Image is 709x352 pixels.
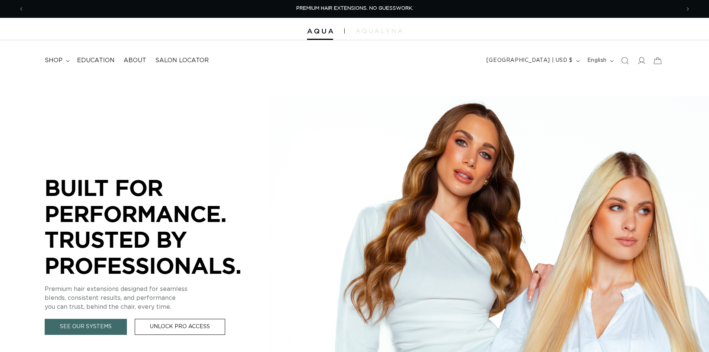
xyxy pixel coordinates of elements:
[77,57,115,64] span: Education
[45,285,268,311] p: Premium hair extensions designed for seamless blends, consistent results, and performance you can...
[45,175,268,278] p: BUILT FOR PERFORMANCE. TRUSTED BY PROFESSIONALS.
[486,57,573,64] span: [GEOGRAPHIC_DATA] | USD $
[73,52,119,69] a: Education
[587,57,607,64] span: English
[45,319,127,335] a: See Our Systems
[45,57,63,64] span: shop
[680,2,696,16] button: Next announcement
[617,53,633,69] summary: Search
[124,57,146,64] span: About
[296,6,413,11] span: PREMIUM HAIR EXTENSIONS. NO GUESSWORK.
[135,319,225,335] a: Unlock Pro Access
[307,29,333,34] img: Aqua Hair Extensions
[482,54,583,68] button: [GEOGRAPHIC_DATA] | USD $
[356,29,402,33] img: aqualyna.com
[155,57,209,64] span: Salon Locator
[583,54,617,68] button: English
[119,52,151,69] a: About
[151,52,213,69] a: Salon Locator
[13,2,29,16] button: Previous announcement
[40,52,73,69] summary: shop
